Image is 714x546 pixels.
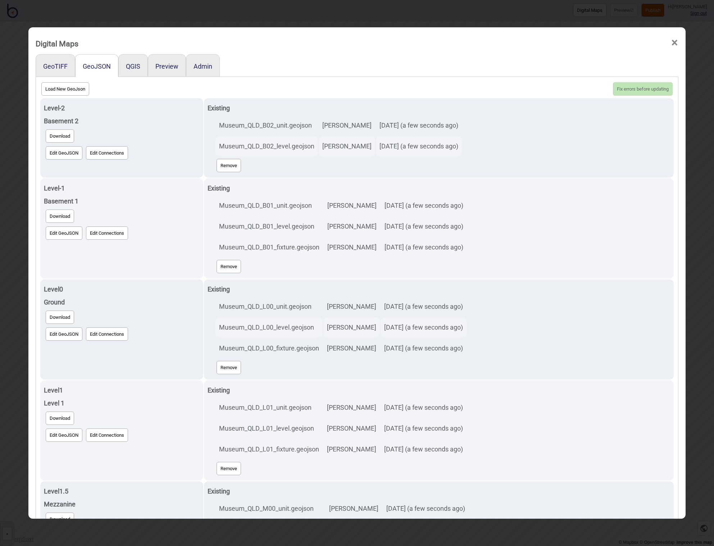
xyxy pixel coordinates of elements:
button: Edit GeoJSON [46,428,82,442]
td: Museum_QLD_B01_fixture.geojson [215,237,323,257]
strong: Existing [208,386,230,394]
button: GeoTIFF [43,63,68,70]
strong: Existing [208,104,230,112]
button: Download [46,412,74,425]
td: Museum_QLD_L01_unit.geojson [215,398,323,418]
div: Basement 1 [44,195,199,208]
div: Mezzanine [44,498,199,511]
td: Museum_QLD_M00_unit.geojson [215,499,325,519]
td: Museum_QLD_B02_unit.geojson [215,115,318,136]
button: Admin [194,63,212,70]
td: [PERSON_NAME] [319,136,375,156]
button: Edit GeoJSON [46,146,82,160]
div: Basement 2 [44,115,199,128]
td: [PERSON_NAME] [323,398,380,418]
button: Load New GeoJson [41,82,89,96]
td: [DATE] (a few seconds ago) [381,418,467,439]
td: Museum_QLD_L00_level.geojson [215,317,323,338]
button: Remove [217,462,241,475]
div: Ground [44,296,199,309]
td: [PERSON_NAME] [319,115,375,136]
td: [DATE] (a few seconds ago) [381,297,467,317]
td: [PERSON_NAME] [323,317,380,338]
div: Level 1 [44,397,199,410]
a: Edit Connections [84,326,130,343]
button: Edit Connections [86,327,128,341]
td: [DATE] (a few seconds ago) [381,216,467,237]
button: Download [46,210,74,223]
td: [PERSON_NAME] [323,338,380,358]
td: [PERSON_NAME] [324,216,380,237]
td: [DATE] (a few seconds ago) [376,115,462,136]
button: GeoJSON [83,63,111,70]
td: [DATE] (a few seconds ago) [383,499,469,519]
span: × [671,31,678,55]
td: [PERSON_NAME] [326,499,382,519]
td: Museum_QLD_B01_level.geojson [215,216,323,237]
div: Level -2 [44,102,199,115]
td: Museum_QLD_L01_level.geojson [215,418,323,439]
a: Edit Connections [84,144,130,161]
button: Fix errors before updating [613,82,673,96]
button: Download [46,311,74,324]
button: Remove [217,159,241,172]
a: Edit Connections [84,225,130,242]
td: [PERSON_NAME] [324,196,380,216]
td: Museum_QLD_L00_fixture.geojson [215,338,323,358]
button: Preview [155,63,178,70]
td: [PERSON_NAME] [324,237,380,257]
button: QGIS [126,63,140,70]
strong: Existing [208,184,230,192]
td: [DATE] (a few seconds ago) [381,237,467,257]
td: Museum_QLD_B01_unit.geojson [215,196,323,216]
td: [PERSON_NAME] [323,439,380,459]
button: Edit GeoJSON [46,226,82,240]
a: Edit Connections [84,427,130,444]
button: Edit Connections [86,146,128,160]
td: [DATE] (a few seconds ago) [381,398,467,418]
div: Level -1 [44,182,199,195]
td: [DATE] (a few seconds ago) [381,196,467,216]
td: [PERSON_NAME] [323,418,380,439]
td: [DATE] (a few seconds ago) [381,338,467,358]
td: Museum_QLD_L00_unit.geojson [215,297,323,317]
strong: Existing [208,285,230,293]
td: [DATE] (a few seconds ago) [376,136,462,156]
td: [PERSON_NAME] [323,297,380,317]
div: Digital Maps [36,36,78,51]
td: [DATE] (a few seconds ago) [381,317,467,338]
button: Remove [217,361,241,374]
div: Level 0 [44,283,199,296]
button: Download [46,513,74,526]
td: Museum_QLD_B02_level.geojson [215,136,318,156]
td: Museum_QLD_L01_fixture.geojson [215,439,323,459]
button: Remove [217,260,241,273]
button: Edit Connections [86,428,128,442]
div: Level 1 [44,384,199,397]
td: [DATE] (a few seconds ago) [381,439,467,459]
strong: Existing [208,487,230,495]
div: Level 1.5 [44,485,199,498]
button: Edit Connections [86,226,128,240]
button: Edit GeoJSON [46,327,82,341]
button: Download [46,129,74,143]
